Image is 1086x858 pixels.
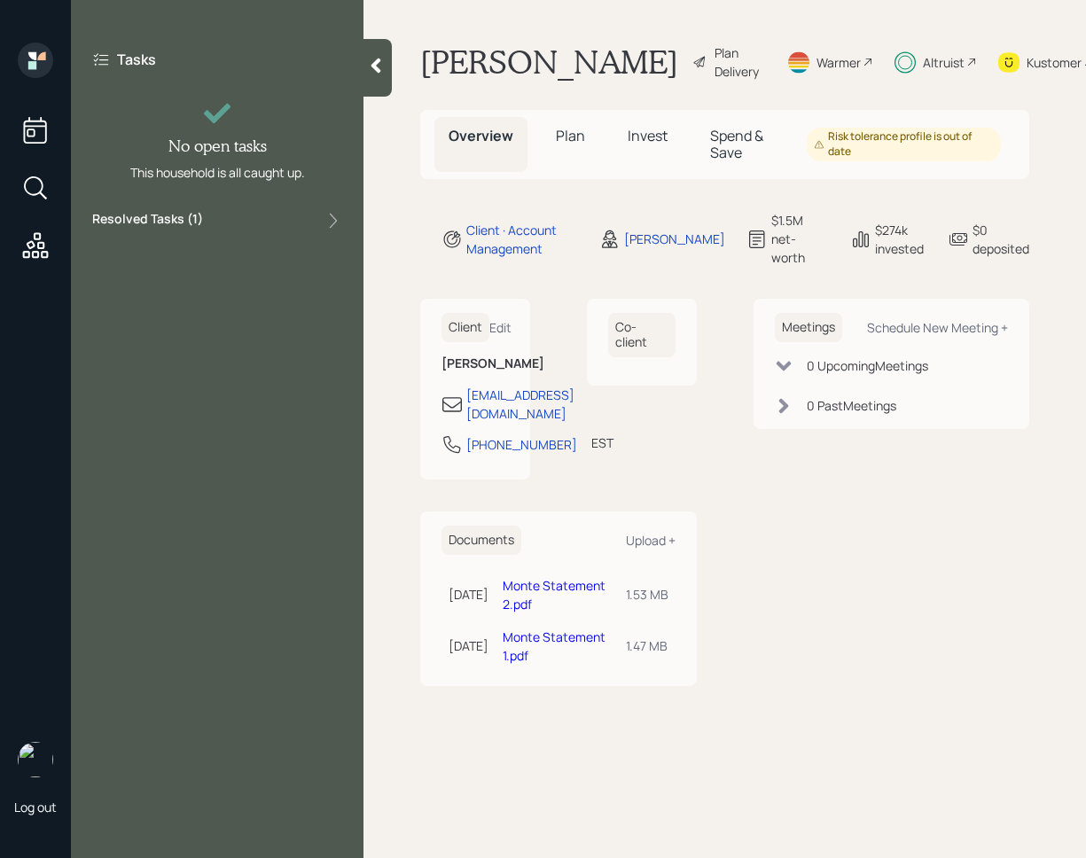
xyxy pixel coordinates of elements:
div: $0 deposited [973,221,1029,258]
img: retirable_logo.png [18,742,53,777]
h4: No open tasks [168,136,267,156]
div: [PERSON_NAME] [624,230,725,248]
div: Schedule New Meeting + [867,319,1008,336]
div: 1.53 MB [626,585,668,604]
label: Tasks [117,50,156,69]
div: [DATE] [449,636,488,655]
div: 0 Upcoming Meeting s [807,356,928,375]
span: Overview [449,126,513,145]
div: Log out [14,799,57,815]
div: [EMAIL_ADDRESS][DOMAIN_NAME] [466,386,574,423]
span: Spend & Save [710,126,763,162]
div: Upload + [626,532,676,549]
h6: Meetings [775,313,842,342]
span: Plan [556,126,585,145]
div: 1.47 MB [626,636,668,655]
div: [PHONE_NUMBER] [466,435,577,454]
div: Altruist [923,53,965,72]
div: $1.5M net-worth [771,211,829,267]
h6: [PERSON_NAME] [441,356,509,371]
h1: [PERSON_NAME] [420,43,678,82]
div: [DATE] [449,585,488,604]
div: $274k invested [875,221,926,258]
label: Resolved Tasks ( 1 ) [92,210,203,231]
h6: Documents [441,526,521,555]
div: Risk tolerance profile is out of date [814,129,994,160]
div: 0 Past Meeting s [807,396,896,415]
a: Monte Statement 1.pdf [503,628,606,664]
div: Kustomer [1027,53,1082,72]
h6: Client [441,313,489,342]
div: Warmer [816,53,861,72]
a: Monte Statement 2.pdf [503,577,606,612]
div: Client · Account Management [466,221,578,258]
div: This household is all caught up. [130,163,305,182]
div: Edit [489,319,512,336]
div: Plan Delivery [715,43,765,81]
h6: Co-client [608,313,676,357]
span: Invest [628,126,668,145]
